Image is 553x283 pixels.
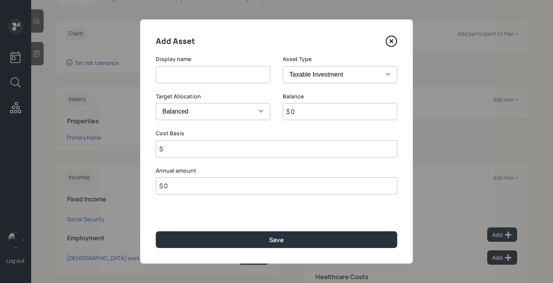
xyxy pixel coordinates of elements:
h4: Add Asset [156,35,195,47]
button: Save [156,231,397,248]
label: Asset Type [283,55,397,63]
label: Display name [156,55,270,63]
label: Annual amount [156,167,397,175]
div: Save [269,236,284,244]
label: Target Allocation [156,93,270,100]
label: Balance [283,93,397,100]
label: Cost Basis [156,129,397,137]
